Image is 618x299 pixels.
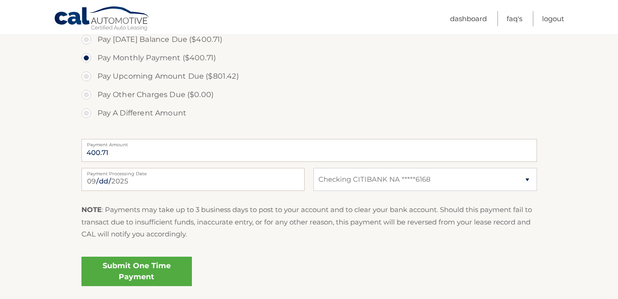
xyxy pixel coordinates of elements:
[81,104,537,122] label: Pay A Different Amount
[81,205,102,214] strong: NOTE
[542,11,564,26] a: Logout
[81,168,305,175] label: Payment Processing Date
[81,139,537,146] label: Payment Amount
[81,67,537,86] label: Pay Upcoming Amount Due ($801.42)
[450,11,487,26] a: Dashboard
[81,139,537,162] input: Payment Amount
[81,257,192,286] a: Submit One Time Payment
[81,86,537,104] label: Pay Other Charges Due ($0.00)
[81,204,537,240] p: : Payments may take up to 3 business days to post to your account and to clear your bank account....
[507,11,522,26] a: FAQ's
[81,49,537,67] label: Pay Monthly Payment ($400.71)
[81,30,537,49] label: Pay [DATE] Balance Due ($400.71)
[81,168,305,191] input: Payment Date
[54,6,150,33] a: Cal Automotive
